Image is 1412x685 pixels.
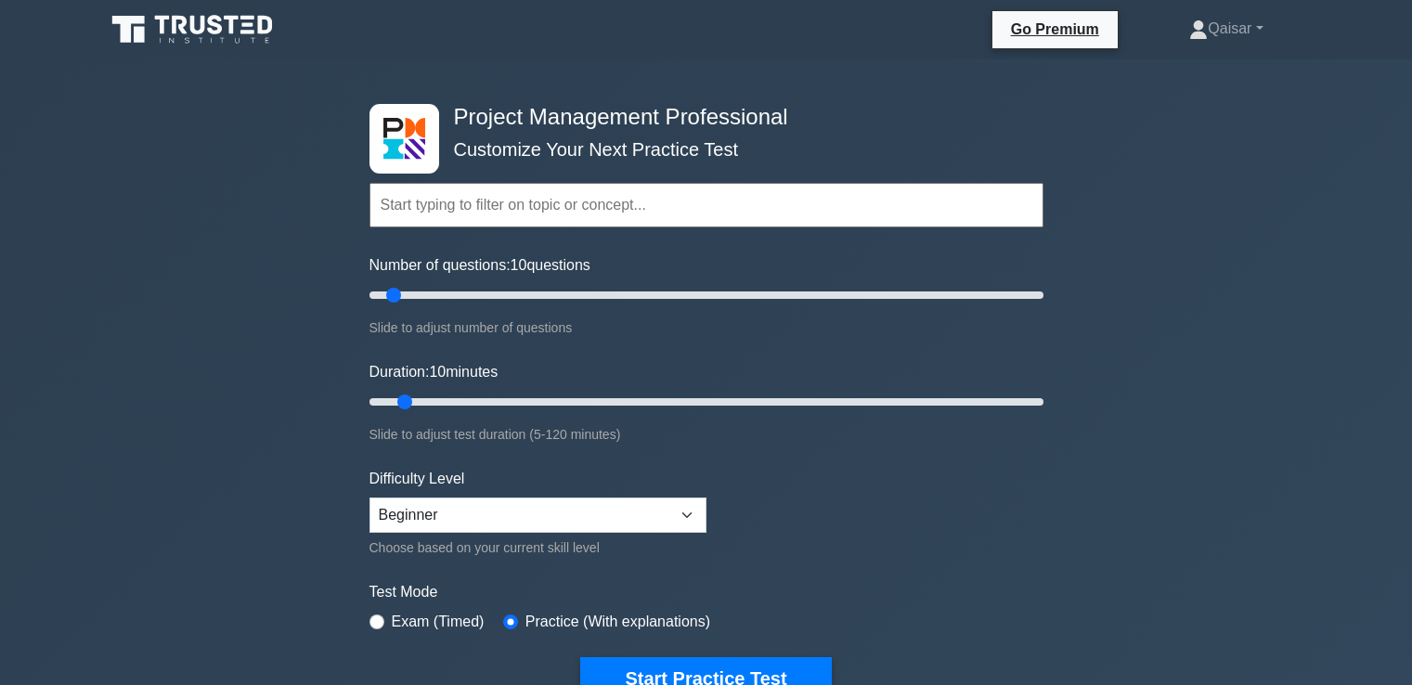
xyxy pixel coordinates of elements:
div: Slide to adjust test duration (5-120 minutes) [369,423,1043,446]
label: Practice (With explanations) [525,611,710,633]
a: Go Premium [1000,18,1110,41]
label: Difficulty Level [369,468,465,490]
div: Slide to adjust number of questions [369,317,1043,339]
a: Qaisar [1145,10,1307,47]
h4: Project Management Professional [447,104,952,131]
label: Number of questions: questions [369,254,590,277]
label: Test Mode [369,581,1043,603]
div: Choose based on your current skill level [369,536,706,559]
label: Exam (Timed) [392,611,485,633]
label: Duration: minutes [369,361,499,383]
span: 10 [429,364,446,380]
span: 10 [511,257,527,273]
input: Start typing to filter on topic or concept... [369,183,1043,227]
